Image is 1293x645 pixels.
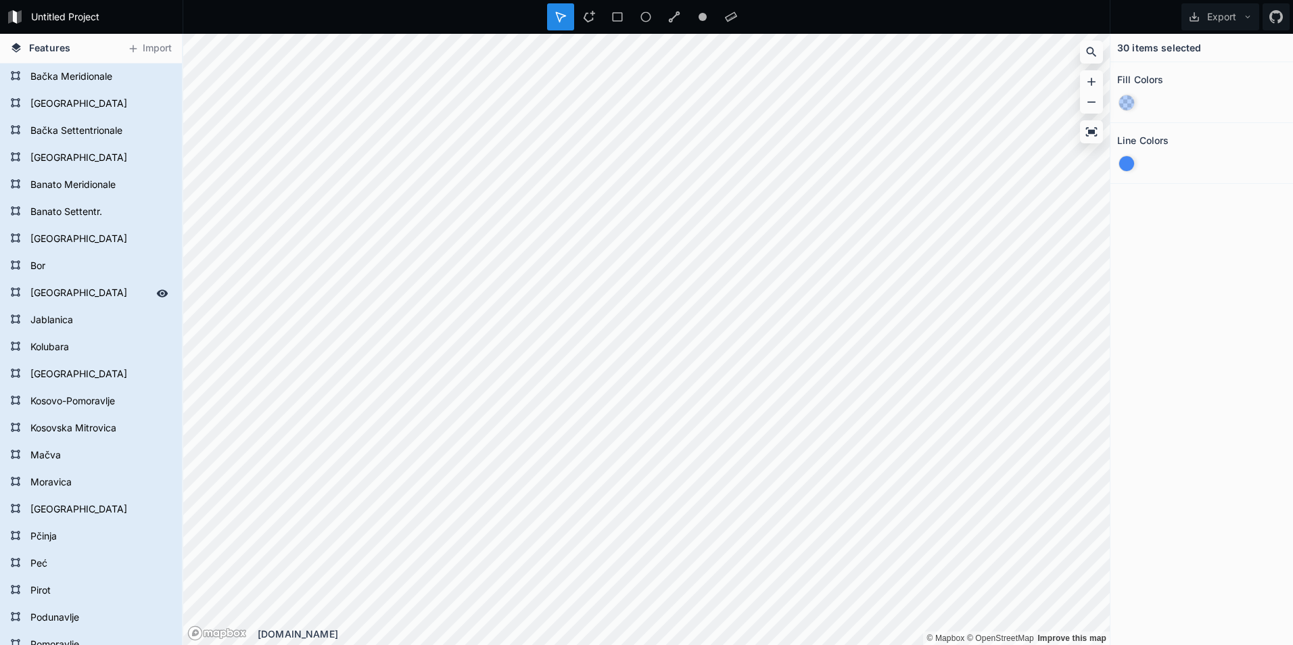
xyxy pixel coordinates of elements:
div: [DOMAIN_NAME] [258,627,1110,641]
button: Export [1181,3,1259,30]
a: Map feedback [1037,634,1106,643]
a: Mapbox [926,634,964,643]
h2: Fill Colors [1117,69,1164,90]
span: Features [29,41,70,55]
h2: Line Colors [1117,130,1169,151]
h4: 30 items selected [1117,41,1201,55]
a: OpenStreetMap [967,634,1034,643]
button: Import [120,38,179,59]
a: Mapbox logo [187,625,247,641]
